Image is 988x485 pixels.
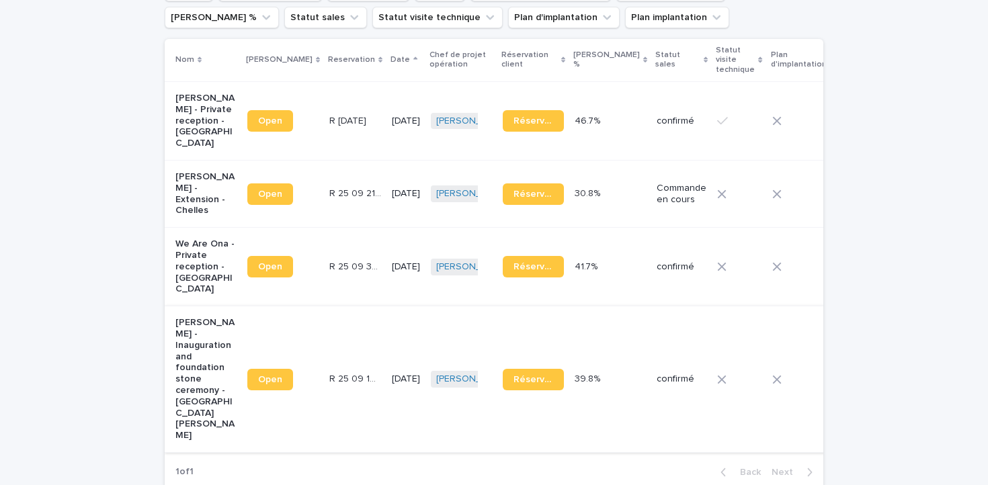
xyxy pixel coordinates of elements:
[246,52,313,67] p: [PERSON_NAME]
[329,371,384,385] p: R 25 09 1652
[710,466,766,478] button: Back
[771,48,827,73] p: Plan d'implantation
[284,7,367,28] button: Statut sales
[165,160,920,227] tr: [PERSON_NAME] - Extension - ChellesOpenR 25 09 2119R 25 09 2119 [DATE][PERSON_NAME] Réservation30...
[436,116,509,127] a: [PERSON_NAME]
[655,48,700,73] p: Statut sales
[329,113,369,127] p: R 25 09 1853
[503,110,564,132] a: Réservation
[436,188,509,200] a: [PERSON_NAME]
[772,468,801,477] span: Next
[247,183,293,205] a: Open
[165,306,920,453] tr: [PERSON_NAME] - Inauguration and foundation stone ceremony - [GEOGRAPHIC_DATA][PERSON_NAME]OpenR ...
[247,369,293,390] a: Open
[657,261,706,273] p: confirmé
[436,261,509,273] a: [PERSON_NAME]
[732,468,761,477] span: Back
[165,7,279,28] button: Marge %
[503,183,564,205] a: Réservation
[573,48,640,73] p: [PERSON_NAME] %
[657,116,706,127] p: confirmé
[766,466,823,478] button: Next
[165,228,920,306] tr: We Are Ona - Private reception - [GEOGRAPHIC_DATA]OpenR 25 09 396R 25 09 396 [DATE][PERSON_NAME] ...
[429,48,493,73] p: Chef de projet opération
[258,189,282,199] span: Open
[513,116,553,126] span: Réservation
[575,371,603,385] p: 39.8%
[513,189,553,199] span: Réservation
[503,256,564,277] a: Réservation
[329,185,384,200] p: R 25 09 2119
[392,261,420,273] p: [DATE]
[503,369,564,390] a: Réservation
[258,375,282,384] span: Open
[657,183,706,206] p: Commande en cours
[392,373,420,385] p: [DATE]
[175,52,194,67] p: Nom
[175,171,237,216] p: [PERSON_NAME] - Extension - Chelles
[575,113,603,127] p: 46.7%
[175,238,237,295] p: We Are Ona - Private reception - [GEOGRAPHIC_DATA]
[175,93,237,149] p: [PERSON_NAME] - Private reception - [GEOGRAPHIC_DATA]
[657,373,706,385] p: confirmé
[513,262,553,271] span: Réservation
[716,43,755,77] p: Statut visite technique
[513,375,553,384] span: Réservation
[247,256,293,277] a: Open
[329,259,384,273] p: R 25 09 396
[625,7,729,28] button: Plan implantation
[392,188,420,200] p: [DATE]
[258,262,282,271] span: Open
[247,110,293,132] a: Open
[508,7,620,28] button: Plan d'implantation
[575,185,603,200] p: 30.8%
[328,52,375,67] p: Reservation
[501,48,558,73] p: Réservation client
[392,116,420,127] p: [DATE]
[436,373,509,385] a: [PERSON_NAME]
[390,52,410,67] p: Date
[258,116,282,126] span: Open
[372,7,503,28] button: Statut visite technique
[165,81,920,160] tr: [PERSON_NAME] - Private reception - [GEOGRAPHIC_DATA]OpenR [DATE]R [DATE] [DATE][PERSON_NAME] Rés...
[575,259,600,273] p: 41.7%
[175,317,237,441] p: [PERSON_NAME] - Inauguration and foundation stone ceremony - [GEOGRAPHIC_DATA][PERSON_NAME]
